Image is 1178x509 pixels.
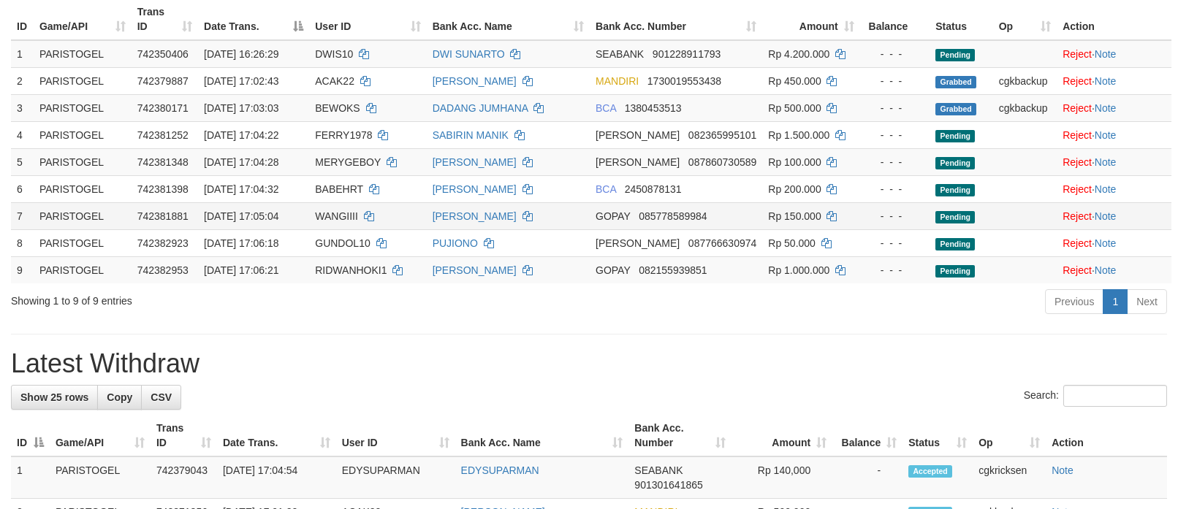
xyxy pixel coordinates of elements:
[50,415,151,456] th: Game/API: activate to sort column ascending
[935,211,975,223] span: Pending
[768,102,821,114] span: Rp 500.000
[935,265,975,278] span: Pending
[204,48,278,60] span: [DATE] 16:26:29
[625,102,682,114] span: Copy 1380453513 to clipboard
[137,183,189,195] span: 742381398
[204,156,278,168] span: [DATE] 17:04:28
[596,237,680,249] span: [PERSON_NAME]
[34,121,132,148] td: PARISTOGEL
[11,175,34,202] td: 6
[1057,40,1171,68] td: ·
[1057,148,1171,175] td: ·
[141,385,181,410] a: CSV
[151,456,217,499] td: 742379043
[137,210,189,222] span: 742381881
[11,40,34,68] td: 1
[204,102,278,114] span: [DATE] 17:03:03
[639,210,707,222] span: Copy 085778589984 to clipboard
[336,456,455,499] td: EDYSUPARMAN
[11,94,34,121] td: 3
[688,156,756,168] span: Copy 087860730589 to clipboard
[34,256,132,283] td: PARISTOGEL
[204,129,278,141] span: [DATE] 17:04:22
[768,237,816,249] span: Rp 50.000
[1063,75,1092,87] a: Reject
[596,264,630,276] span: GOPAY
[866,101,924,115] div: - - -
[908,465,952,478] span: Accepted
[1127,289,1167,314] a: Next
[11,415,50,456] th: ID: activate to sort column descending
[137,129,189,141] span: 742381252
[107,391,132,403] span: Copy
[688,129,756,141] span: Copy 082365995101 to clipboard
[1057,94,1171,121] td: ·
[866,155,924,169] div: - - -
[137,102,189,114] span: 742380171
[433,156,517,168] a: [PERSON_NAME]
[832,456,902,499] td: -
[34,229,132,256] td: PARISTOGEL
[1024,385,1167,407] label: Search:
[11,121,34,148] td: 4
[315,75,354,87] span: ACAK22
[935,157,975,169] span: Pending
[137,48,189,60] span: 742350406
[1095,237,1117,249] a: Note
[731,456,832,499] td: Rp 140,000
[1095,264,1117,276] a: Note
[1063,129,1092,141] a: Reject
[137,264,189,276] span: 742382953
[866,47,924,61] div: - - -
[1095,75,1117,87] a: Note
[866,128,924,142] div: - - -
[935,103,976,115] span: Grabbed
[97,385,142,410] a: Copy
[1057,202,1171,229] td: ·
[832,415,902,456] th: Balance: activate to sort column ascending
[11,148,34,175] td: 5
[217,415,336,456] th: Date Trans.: activate to sort column ascending
[34,67,132,94] td: PARISTOGEL
[688,237,756,249] span: Copy 087766630974 to clipboard
[1063,210,1092,222] a: Reject
[1045,289,1103,314] a: Previous
[935,49,975,61] span: Pending
[628,415,731,456] th: Bank Acc. Number: activate to sort column ascending
[315,183,363,195] span: BABEHRT
[34,175,132,202] td: PARISTOGEL
[1057,229,1171,256] td: ·
[315,102,360,114] span: BEWOKS
[1095,129,1117,141] a: Note
[1095,156,1117,168] a: Note
[768,210,821,222] span: Rp 150.000
[1057,121,1171,148] td: ·
[866,236,924,250] div: - - -
[973,415,1046,456] th: Op: activate to sort column ascending
[1063,102,1092,114] a: Reject
[315,237,370,249] span: GUNDOL10
[866,74,924,88] div: - - -
[625,183,682,195] span: Copy 2450878131 to clipboard
[768,75,821,87] span: Rp 450.000
[433,264,517,276] a: [PERSON_NAME]
[866,209,924,223] div: - - -
[455,415,629,456] th: Bank Acc. Name: activate to sort column ascending
[1063,48,1092,60] a: Reject
[639,264,707,276] span: Copy 082155939851 to clipboard
[596,156,680,168] span: [PERSON_NAME]
[1046,415,1167,456] th: Action
[315,210,358,222] span: WANGIIII
[151,415,217,456] th: Trans ID: activate to sort column ascending
[461,464,539,476] a: EDYSUPARMAN
[1063,156,1092,168] a: Reject
[11,288,480,308] div: Showing 1 to 9 of 9 entries
[596,129,680,141] span: [PERSON_NAME]
[11,202,34,229] td: 7
[1095,48,1117,60] a: Note
[34,94,132,121] td: PARISTOGEL
[1095,183,1117,195] a: Note
[34,40,132,68] td: PARISTOGEL
[34,202,132,229] td: PARISTOGEL
[993,94,1057,121] td: cgkbackup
